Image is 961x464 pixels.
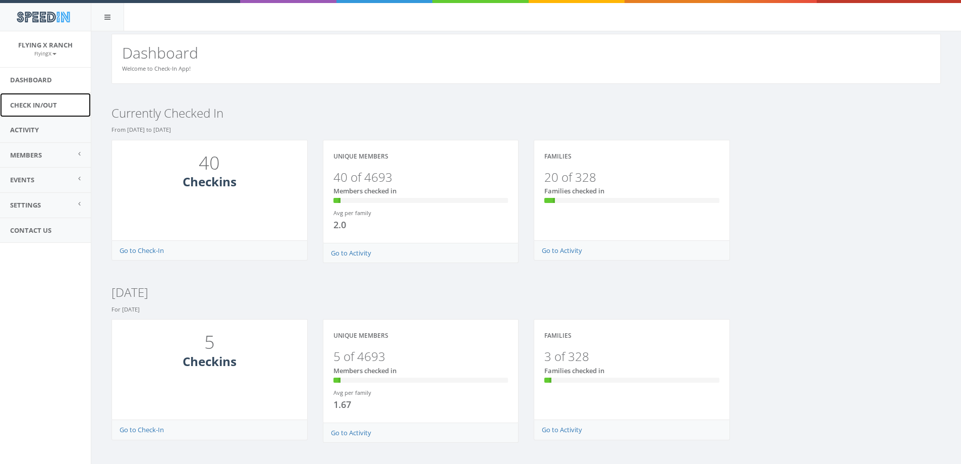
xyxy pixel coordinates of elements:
h1: 40 [125,153,295,173]
a: Go to Activity [542,425,582,434]
h3: 5 of 4693 [333,350,508,363]
small: For [DATE] [111,305,140,313]
h3: 3 of 328 [544,350,719,363]
h1: 5 [125,332,295,352]
span: Contact Us [10,226,51,235]
h4: 1.67 [333,400,413,410]
small: From [DATE] to [DATE] [111,126,171,133]
h3: Checkins [122,175,297,188]
span: Settings [10,200,41,210]
h4: Unique Members [333,332,388,339]
h4: Unique Members [333,153,388,160]
span: Families checked in [544,186,604,195]
a: Go to Check-In [120,425,164,434]
a: Go to Activity [331,428,371,437]
span: Flying X Ranch [18,40,73,49]
span: Families checked in [544,366,604,375]
span: Members checked in [333,186,397,195]
span: Members checked in [333,366,397,375]
h3: Currently Checked In [111,107,941,120]
a: FlyingX [34,48,56,58]
a: Go to Activity [331,248,371,257]
h3: Checkins [122,355,297,368]
small: Avg per family [333,389,371,396]
img: speedin_logo.png [12,8,75,26]
h4: Families [544,153,572,160]
h2: Dashboard [122,44,930,61]
span: Members [10,150,42,160]
h4: 2.0 [333,220,413,230]
h4: Families [544,332,572,339]
h3: 40 of 4693 [333,171,508,184]
small: Avg per family [333,209,371,217]
small: FlyingX [34,50,56,57]
a: Go to Activity [542,246,582,255]
small: Welcome to Check-In App! [122,65,191,72]
h3: 20 of 328 [544,171,719,184]
a: Go to Check-In [120,246,164,255]
span: Events [10,175,34,184]
h3: [DATE] [111,286,941,299]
